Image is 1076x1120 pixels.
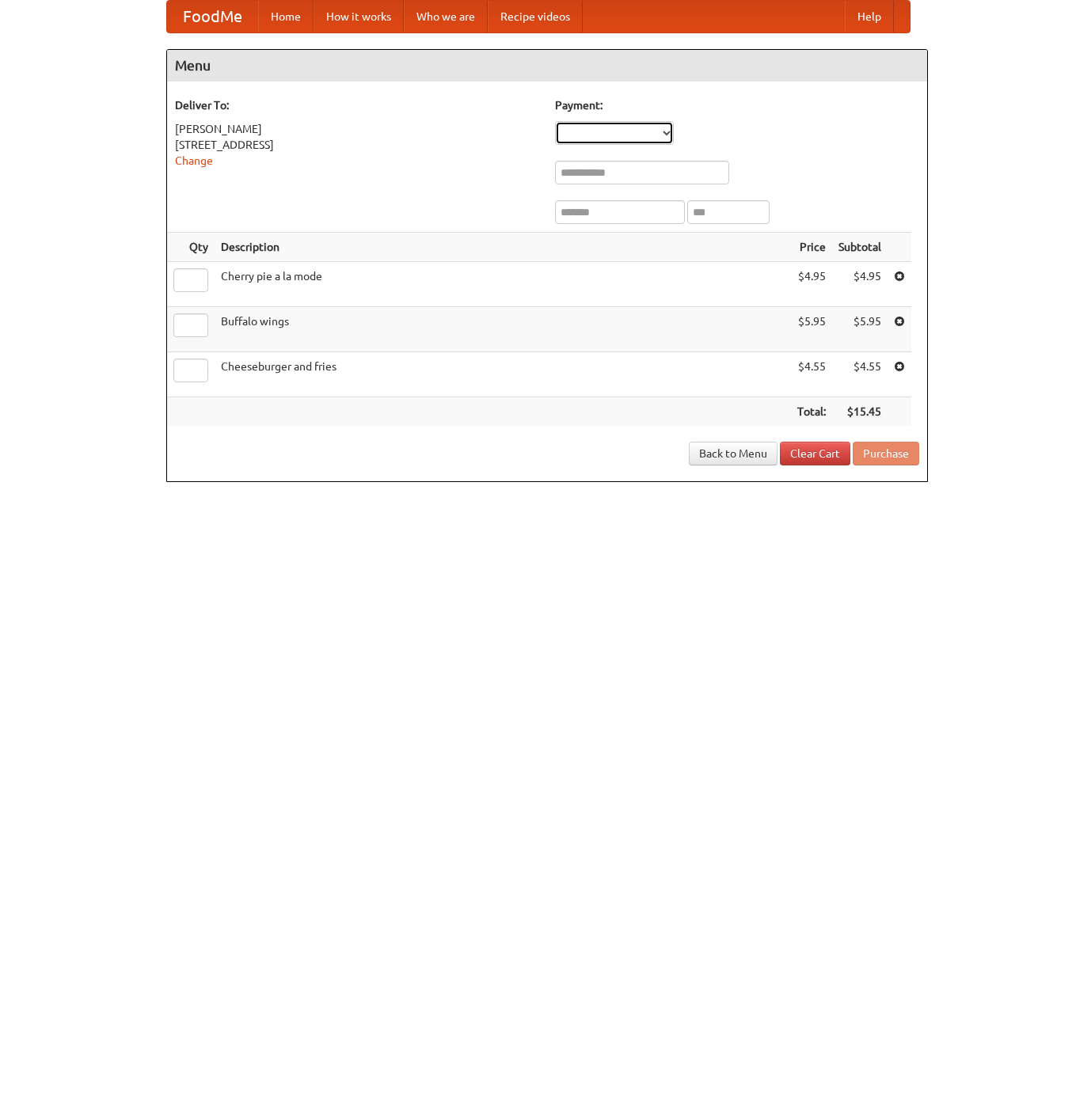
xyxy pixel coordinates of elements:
[845,1,894,32] a: Help
[689,442,778,465] a: Back to Menu
[832,397,888,427] th: $15.45
[215,262,791,307] td: Cherry pie a la mode
[175,154,213,167] a: Change
[215,352,791,397] td: Cheeseburger and fries
[175,121,539,137] div: [PERSON_NAME]
[791,262,832,307] td: $4.95
[215,233,791,262] th: Description
[791,307,832,352] td: $5.95
[167,1,258,32] a: FoodMe
[167,50,927,82] h4: Menu
[488,1,583,32] a: Recipe videos
[791,397,832,427] th: Total:
[404,1,488,32] a: Who we are
[832,307,888,352] td: $5.95
[258,1,314,32] a: Home
[832,262,888,307] td: $4.95
[791,233,832,262] th: Price
[832,233,888,262] th: Subtotal
[175,137,539,153] div: [STREET_ADDRESS]
[175,97,539,113] h5: Deliver To:
[832,352,888,397] td: $4.55
[555,97,919,113] h5: Payment:
[791,352,832,397] td: $4.55
[853,442,919,465] button: Purchase
[215,307,791,352] td: Buffalo wings
[780,442,850,465] a: Clear Cart
[167,233,215,262] th: Qty
[314,1,404,32] a: How it works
